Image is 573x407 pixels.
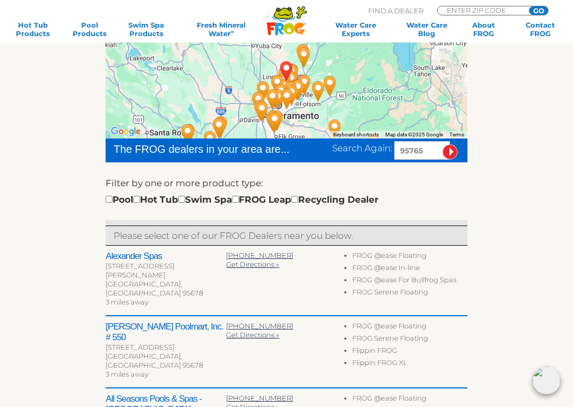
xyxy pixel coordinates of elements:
label: Filter by one or more product type: [106,176,263,190]
div: The Hot Tub Place of Sacramento - 15 miles away. [271,80,303,117]
div: All Seasons Pools & Spas - Roseville - 3 miles away. [268,58,301,95]
div: Cal-X Fun Spas, Inc. - 7 miles away. [268,64,301,101]
span: Search Again: [332,143,392,153]
div: Napa Valley Hot Tubs Inc - 66 miles away. [171,116,204,153]
div: California Backyard - Roseville - 5 miles away. [272,62,305,99]
div: Leslie's Poolmart, Inc. # 270 - 5 miles away. [272,62,305,99]
div: Leslie's Poolmart Inc # 731 - 65 miles away. [172,116,205,153]
div: [STREET_ADDRESS] [106,343,226,352]
div: [GEOGRAPHIC_DATA], [GEOGRAPHIC_DATA] 95678 [106,352,226,370]
div: Leslie's Poolmart, Inc. # 268 - 26 miles away. [246,93,279,130]
span: 3 miles away [106,370,149,378]
span: Map data ©2025 Google [385,132,443,137]
img: Google [108,125,143,138]
div: Leslie's Poolmart, Inc. # 560 - 17 miles away. [247,73,280,110]
a: AboutFROG [462,21,506,38]
div: Leslie's Poolmart, Inc. # 313 - 13 miles away. [265,75,298,112]
div: Leslie's Poolmart, Inc. # 368 - 12 miles away. [282,71,315,108]
div: The Hot Tub Store - West Sacramento - 23 miles away. [242,83,275,120]
a: [PHONE_NUMBER] [226,322,293,330]
a: Hot TubProducts [11,21,55,38]
p: Find A Dealer [368,6,423,15]
div: [GEOGRAPHIC_DATA], [GEOGRAPHIC_DATA] 95678 [106,280,226,298]
a: ContactFROG [518,21,562,38]
input: Zip Code Form [446,6,517,14]
div: Pool Hot Tub Swim Spa FROG Leap Recycling Dealer [106,193,378,206]
li: Flippin FROG [352,346,467,358]
button: Keyboard shortcuts [333,131,379,138]
div: The FROG dealers in your area are... [114,141,290,157]
a: Water CareBlog [405,21,449,38]
span: 3 miles away [106,298,149,306]
div: Up-Country Pool Center - 42 miles away. [318,111,351,148]
li: FROG Serene Floating [352,288,467,300]
a: Water CareExperts [319,21,392,38]
a: Fresh MineralWater∞ [181,21,262,38]
div: The Pool Place - 26 miles away. [314,67,346,105]
li: FROG @ease For Bullfrog Spas [352,275,467,288]
div: Leslie's Poolmart, Inc. # 550 - 3 miles away. [271,57,303,94]
a: Open this area in Google Maps (opens a new window) [108,125,143,138]
sup: ∞ [231,29,235,34]
li: FROG @ease Floating [352,251,467,263]
li: Flippin FROG XL [352,358,467,370]
p: Please select one of our FROG Dealers near you below. [114,229,459,243]
div: Leslie's Poolmart, Inc. # 532 - 9 miles away. [261,66,294,103]
div: ROCKLIN, CA 95765 [270,53,303,90]
h2: Alexander Spas [106,251,226,262]
div: Leslie's Poolmart Inc # 83 - 49 miles away. [203,109,236,146]
div: Leslie's Poolmart, Inc. # 321 - 29 miles away. [256,102,289,139]
a: Get Directions » [226,331,279,339]
a: Swim SpaProducts [124,21,168,38]
li: FROG @ease Floating [352,394,467,406]
a: [PHONE_NUMBER] [226,251,293,259]
div: California Backyard - Rancho Cordova - 14 miles away. [275,76,308,114]
div: Demaray Pool Supply - Vacaville - 49 miles away. [203,109,236,146]
div: All Clear Pools & Spas, Inc. - Elk Grove - 28 miles away. [261,102,293,139]
div: Leslie's Poolmart, Inc. # 630 - 13 miles away. [288,66,321,103]
div: High Country Spa & Stove Center - 64 miles away. [358,125,390,162]
div: Leslie's Poolmart, Inc. # 71 - 10 miles away. [269,71,302,108]
img: openIcon [533,367,560,394]
input: GO [529,6,548,15]
li: FROG @ease Floating [352,322,467,334]
a: Terms [449,132,464,137]
div: All Seasons Pools & Spas - Shingle Springs - 21 miles away. [302,73,335,110]
input: Submit [442,144,458,160]
div: The Hot Tub Store - Rocklin - 4 miles away. [275,56,308,93]
h2: [PERSON_NAME] Poolmart, Inc. # 550 [106,322,226,343]
div: All Clear Pools & Spas, Inc. - Greenhaven - 26 miles away. [244,91,277,128]
div: Leslie's Poolmart, Inc. # 898 - 12 miles away. [288,39,320,76]
a: [PHONE_NUMBER] [226,394,293,402]
div: Geremia Pools & Landscaping - Sacramento - 18 miles away. [256,81,289,118]
div: California Backyard - Elk Grove - 29 miles away. [258,103,291,141]
li: FROG @ease In-line [352,263,467,275]
a: PoolProducts [67,21,111,38]
div: The Hot Tub Store - Vacaville - 48 miles away. [205,108,238,145]
div: Leslie's Poolmart Inc # 777 - 58 miles away. [194,123,227,160]
li: FROG Serene Floating [352,334,467,346]
div: All Seasons Pools & Spas - Granite Bay - 6 miles away. [275,63,308,100]
div: Sacramento Hot Tubs - 4 miles away. [276,55,309,92]
a: Get Directions » [226,260,279,269]
div: [STREET_ADDRESS][PERSON_NAME] [106,262,226,280]
div: Leslie's Poolmart Inc # 139 - 16 miles away. [262,81,294,118]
